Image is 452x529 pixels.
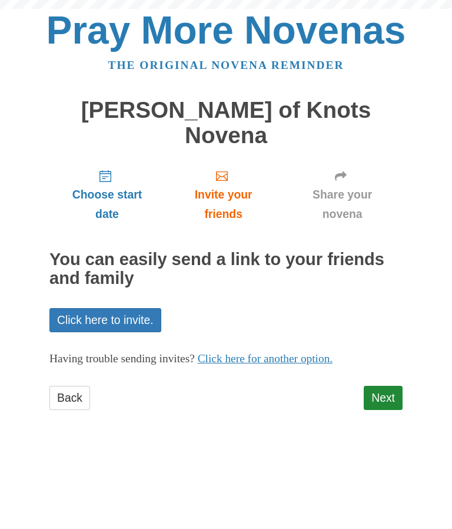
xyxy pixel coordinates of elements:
[49,308,161,332] a: Click here to invite.
[177,185,270,224] span: Invite your friends
[198,352,333,365] a: Click here for another option.
[108,59,344,71] a: The original novena reminder
[49,160,165,230] a: Choose start date
[61,185,153,224] span: Choose start date
[282,160,403,230] a: Share your novena
[49,98,403,148] h1: [PERSON_NAME] of Knots Novena
[46,8,406,52] a: Pray More Novenas
[49,386,90,410] a: Back
[294,185,391,224] span: Share your novena
[49,352,195,365] span: Having trouble sending invites?
[364,386,403,410] a: Next
[165,160,282,230] a: Invite your friends
[49,250,403,288] h2: You can easily send a link to your friends and family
